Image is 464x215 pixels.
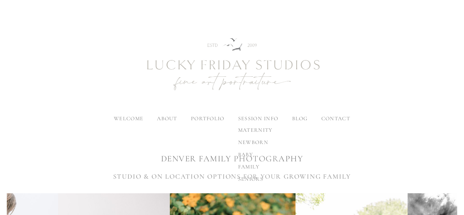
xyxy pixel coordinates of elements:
[238,176,263,182] span: seniors
[292,115,308,122] a: blog
[7,172,457,182] h3: STUDIO & ON LOCATION OPTIONS FOR YOUR GROWING FAMILY
[7,153,457,165] h1: DENVER FAMILY PHOTOGRAPHY
[233,173,278,185] a: seniors
[233,161,278,173] a: family
[114,115,143,122] a: welcome
[238,139,268,146] span: newborn
[233,124,278,136] a: maternity
[238,127,273,133] span: maternity
[110,14,354,116] img: Newborn Photography Denver | Lucky Friday Studios
[238,115,278,122] label: session info
[233,136,278,148] a: newborn
[191,115,225,122] label: portfolio
[157,115,177,122] label: about
[233,148,278,161] a: baby
[321,115,350,122] a: contact
[238,151,253,158] span: baby
[238,163,260,170] span: family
